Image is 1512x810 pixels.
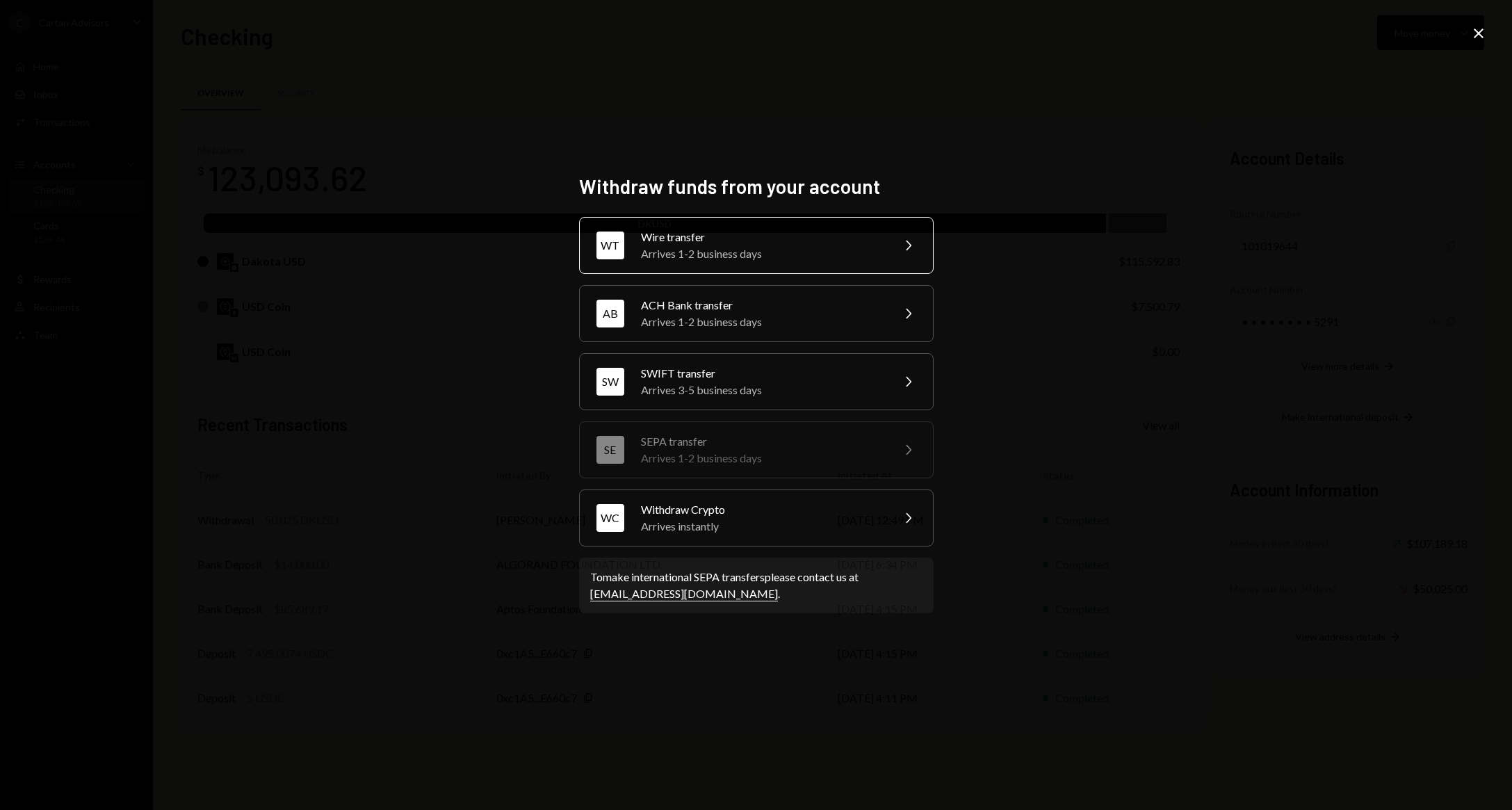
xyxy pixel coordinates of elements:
div: SEPA transfer [641,433,883,450]
div: AB [596,300,624,327]
h2: Withdraw funds from your account [579,173,934,200]
div: Arrives instantly [641,518,883,535]
div: WT [596,232,624,259]
a: [EMAIL_ADDRESS][DOMAIN_NAME] [590,587,778,601]
button: SWSWIFT transferArrives 3-5 business days [579,353,934,410]
button: WCWithdraw CryptoArrives instantly [579,489,934,546]
button: SESEPA transferArrives 1-2 business days [579,421,934,478]
div: Wire transfer [641,229,883,245]
div: Arrives 1-2 business days [641,245,883,262]
div: Arrives 3-5 business days [641,382,883,398]
button: ABACH Bank transferArrives 1-2 business days [579,285,934,342]
button: WTWire transferArrives 1-2 business days [579,217,934,274]
div: WC [596,504,624,532]
div: Withdraw Crypto [641,501,883,518]
div: SW [596,368,624,396]
div: Arrives 1-2 business days [641,314,883,330]
div: To make international SEPA transfers please contact us at . [590,569,922,602]
div: SWIFT transfer [641,365,883,382]
div: Arrives 1-2 business days [641,450,883,467]
div: ACH Bank transfer [641,297,883,314]
div: SE [596,436,624,464]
